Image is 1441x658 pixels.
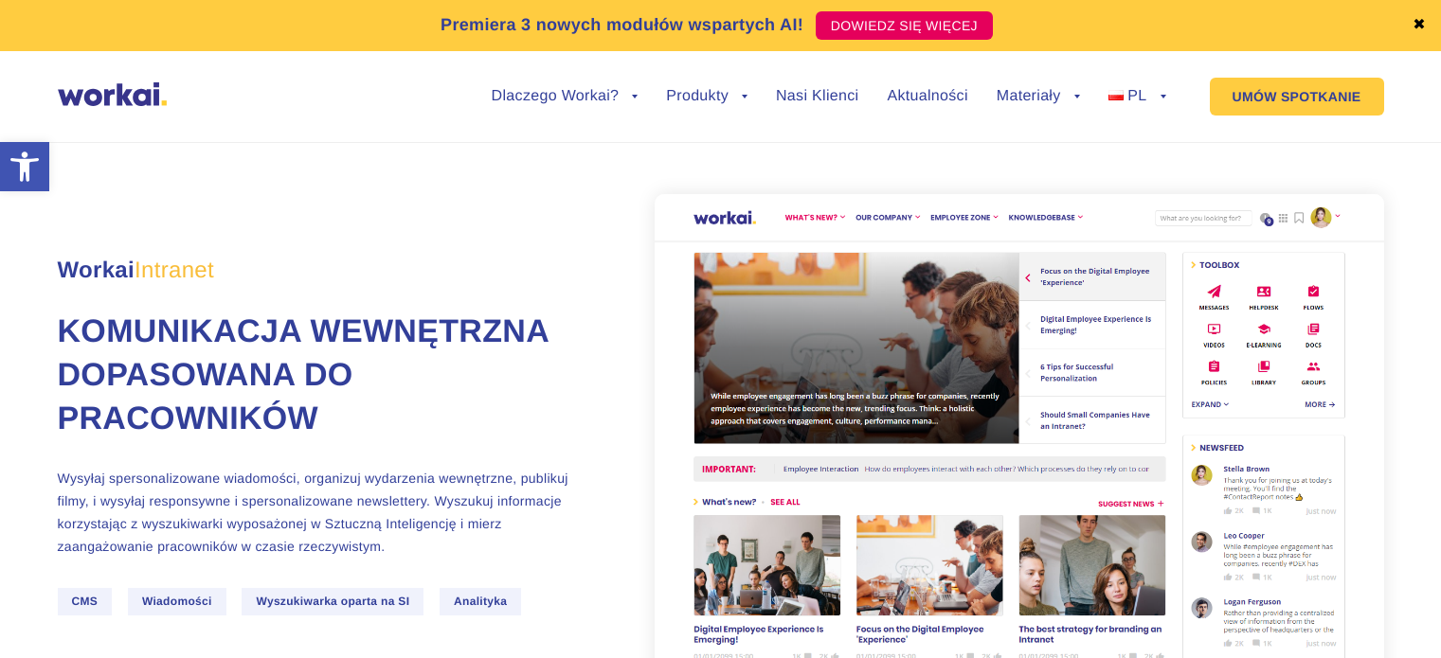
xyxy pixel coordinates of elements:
span: Wiadomości [128,588,226,615]
a: UMÓW SPOTKANIE [1210,78,1384,116]
a: Materiały [997,89,1080,104]
a: Produkty [666,89,748,104]
a: Nasi Klienci [776,89,858,104]
span: CMS [58,588,113,615]
span: PL [1127,88,1146,104]
em: Intranet [135,258,214,283]
span: Workai [58,237,214,282]
a: Aktualności [887,89,967,104]
a: DOWIEDZ SIĘ WIĘCEJ [816,11,993,40]
p: Premiera 3 nowych modułów wspartych AI! [441,12,803,38]
a: Dlaczego Workai? [492,89,639,104]
span: Analityka [440,588,521,615]
h1: Komunikacja wewnętrzna dopasowana do pracowników [58,311,579,441]
span: Wyszukiwarka oparta na SI [242,588,423,615]
p: Wysyłaj spersonalizowane wiadomości, organizuj wydarzenia wewnętrzne, publikuj filmy, i wysyłaj r... [58,467,579,558]
a: ✖ [1413,18,1426,33]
